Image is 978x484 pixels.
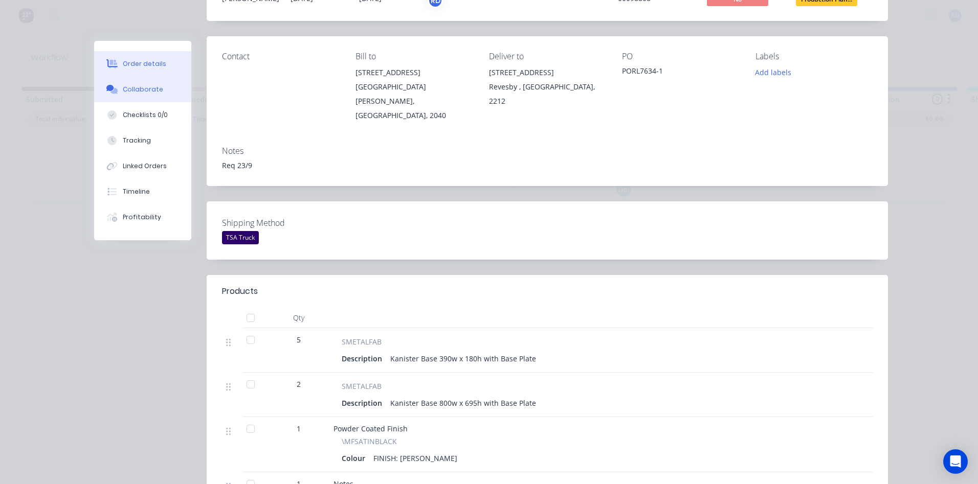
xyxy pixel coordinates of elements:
button: Timeline [94,179,191,204]
div: Timeline [123,187,150,196]
div: Linked Orders [123,162,167,171]
div: FINISH: [PERSON_NAME] [369,451,461,466]
button: Profitability [94,204,191,230]
span: 5 [297,334,301,345]
button: Linked Orders [94,153,191,179]
button: Order details [94,51,191,77]
div: Notes [222,146,873,156]
div: Kanister Base 390w x 180h with Base Plate [386,351,540,366]
span: 1 [297,423,301,434]
div: Order details [123,59,166,68]
span: Powder Coated Finish [334,424,408,433]
div: [STREET_ADDRESS] [489,65,606,80]
button: Collaborate [94,77,191,102]
div: Checklists 0/0 [123,110,168,120]
div: Collaborate [123,85,163,94]
div: Description [342,396,386,410]
button: Checklists 0/0 [94,102,191,128]
span: SMETALFAB [342,336,382,347]
div: TSA Truck [222,231,259,244]
div: Qty [268,308,329,328]
div: PORL7634-1 [622,65,739,80]
div: Tracking [123,136,151,145]
div: Profitability [123,213,161,222]
div: Deliver to [489,52,606,61]
div: Labels [755,52,873,61]
button: Add labels [750,65,797,79]
div: Req 23/9 [222,160,873,171]
div: Description [342,351,386,366]
div: [STREET_ADDRESS] [355,65,473,80]
span: 2 [297,379,301,389]
div: PO [622,52,739,61]
div: [GEOGRAPHIC_DATA][PERSON_NAME], [GEOGRAPHIC_DATA], 2040 [355,80,473,123]
div: Kanister Base 800w x 695h with Base Plate [386,396,540,410]
div: Revesby , [GEOGRAPHIC_DATA], 2212 [489,80,606,108]
div: Contact [222,52,339,61]
div: Open Intercom Messenger [943,449,968,474]
span: \MFSATINBLACK [342,436,397,447]
button: Tracking [94,128,191,153]
div: [STREET_ADDRESS][GEOGRAPHIC_DATA][PERSON_NAME], [GEOGRAPHIC_DATA], 2040 [355,65,473,123]
div: Bill to [355,52,473,61]
div: [STREET_ADDRESS]Revesby , [GEOGRAPHIC_DATA], 2212 [489,65,606,108]
div: Colour [342,451,369,466]
div: Products [222,285,258,297]
label: Shipping Method [222,217,350,229]
span: SMETALFAB [342,381,382,391]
